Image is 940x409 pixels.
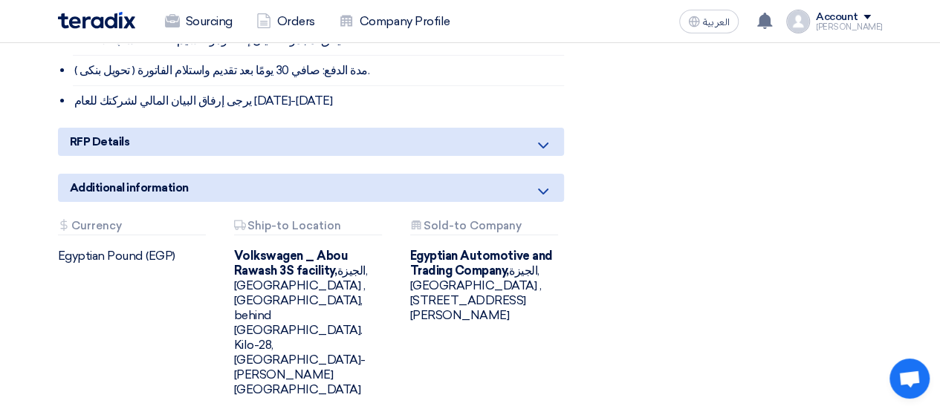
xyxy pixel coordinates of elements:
[786,10,810,33] img: profile_test.png
[153,5,244,38] a: Sourcing
[244,5,327,38] a: Orders
[410,220,558,235] div: Sold-to Company
[234,249,349,278] b: Volkswagen _ Abou Rawash 3S facility,
[410,249,553,278] b: Egyptian Automotive and Trading Company,
[679,10,739,33] button: العربية
[58,249,212,264] div: Egyptian Pound (EGP)
[58,220,206,235] div: Currency
[70,180,189,196] span: Additional information
[58,12,135,29] img: Teradix logo
[889,359,930,399] div: Open chat
[327,5,462,38] a: Company Profile
[816,23,883,31] div: [PERSON_NAME]
[234,220,382,235] div: Ship-to Location
[816,11,858,24] div: Account
[703,17,730,27] span: العربية
[234,249,388,397] div: الجيزة, [GEOGRAPHIC_DATA] ,[GEOGRAPHIC_DATA], behind [GEOGRAPHIC_DATA]. Kilo-28, [GEOGRAPHIC_DATA...
[73,86,564,116] li: يرجى إرفاق البيان المالي لشركتك للعام [DATE]-[DATE]
[73,56,564,86] li: ( تحويل بنكى ) مدة الدفع: صافي 30 يومًا بعد تقديم واستلام الفاتورة.
[410,249,564,323] div: الجيزة, [GEOGRAPHIC_DATA] ,[STREET_ADDRESS][PERSON_NAME]
[70,134,130,150] span: RFP Details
